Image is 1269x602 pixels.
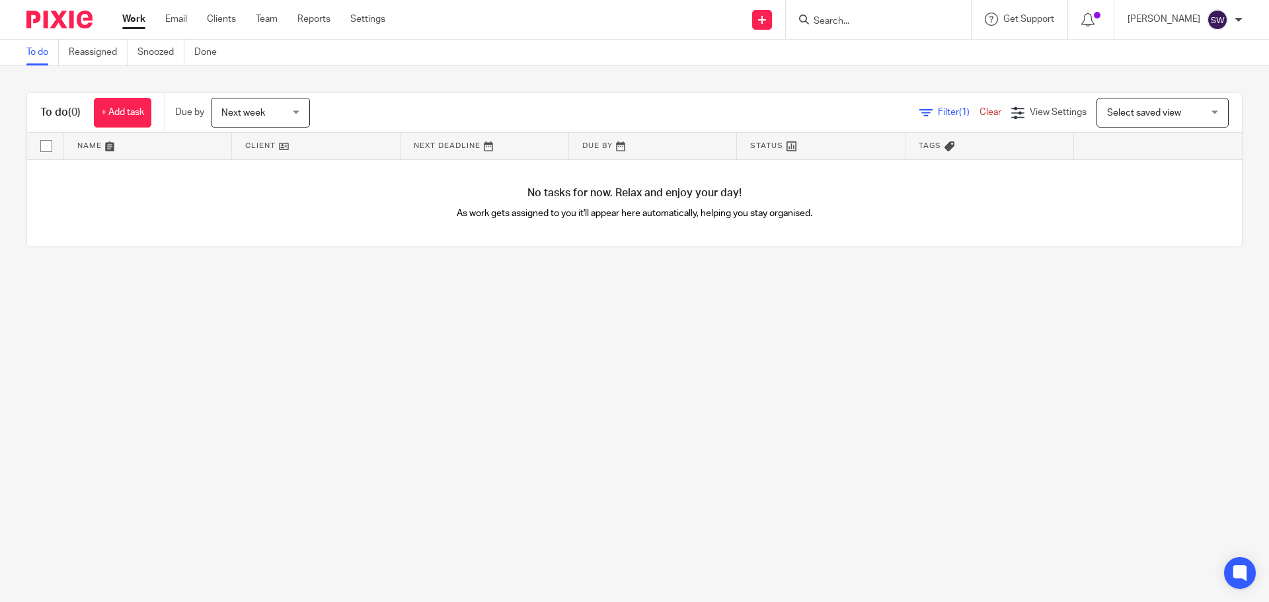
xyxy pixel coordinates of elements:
span: (1) [959,108,970,117]
a: Clear [980,108,1001,117]
span: (0) [68,107,81,118]
p: As work gets assigned to you it'll appear here automatically, helping you stay organised. [331,207,939,220]
a: Reassigned [69,40,128,65]
a: Clients [207,13,236,26]
span: View Settings [1030,108,1087,117]
input: Search [812,16,931,28]
a: Work [122,13,145,26]
a: Settings [350,13,385,26]
a: Team [256,13,278,26]
span: Filter [938,108,980,117]
a: To do [26,40,59,65]
a: Reports [297,13,330,26]
span: Tags [919,142,941,149]
p: [PERSON_NAME] [1128,13,1200,26]
img: Pixie [26,11,93,28]
a: Email [165,13,187,26]
h4: No tasks for now. Relax and enjoy your day! [27,186,1242,200]
p: Due by [175,106,204,119]
span: Get Support [1003,15,1054,24]
span: Next week [221,108,265,118]
a: Snoozed [137,40,184,65]
h1: To do [40,106,81,120]
span: Select saved view [1107,108,1181,118]
img: svg%3E [1207,9,1228,30]
a: Done [194,40,227,65]
a: + Add task [94,98,151,128]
